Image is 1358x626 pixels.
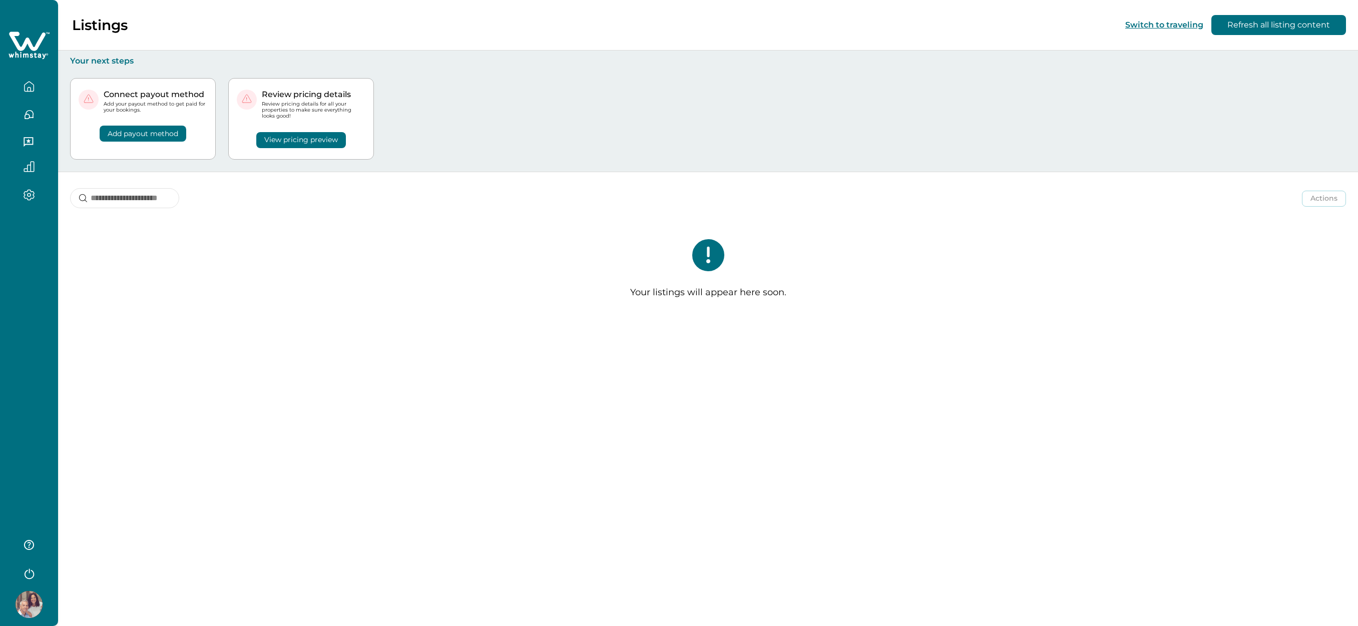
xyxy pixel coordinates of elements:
[256,132,346,148] button: View pricing preview
[16,591,43,618] img: Whimstay Host
[630,287,786,298] p: Your listings will appear here soon.
[72,17,128,34] p: Listings
[70,56,1346,66] p: Your next steps
[1211,15,1346,35] button: Refresh all listing content
[1302,191,1346,207] button: Actions
[104,90,207,100] p: Connect payout method
[262,90,365,100] p: Review pricing details
[104,101,207,113] p: Add your payout method to get paid for your bookings.
[1125,20,1203,30] button: Switch to traveling
[262,101,365,120] p: Review pricing details for all your properties to make sure everything looks good!
[100,126,186,142] button: Add payout method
